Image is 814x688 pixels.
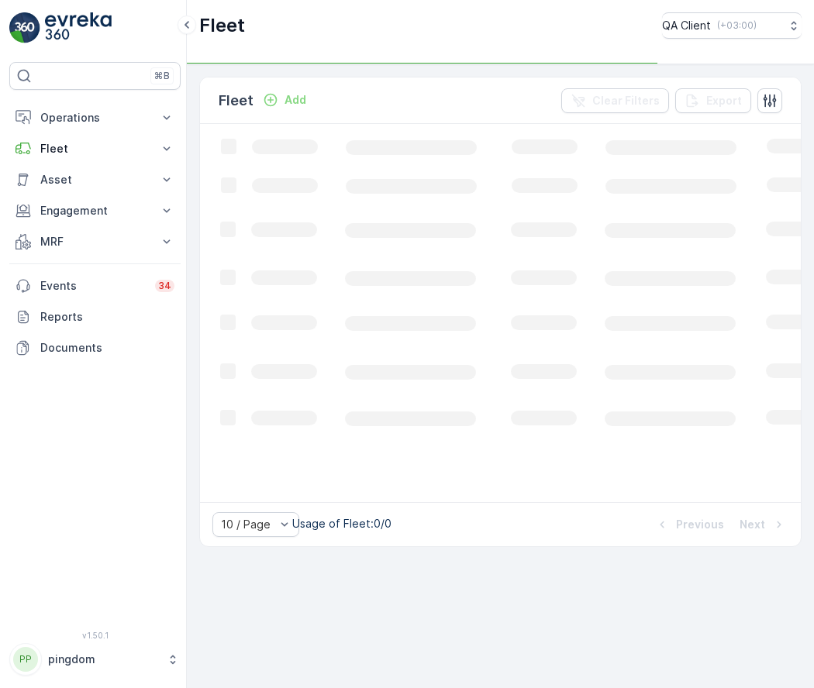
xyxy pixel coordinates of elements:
[40,141,150,157] p: Fleet
[40,340,174,356] p: Documents
[9,270,181,301] a: Events34
[662,18,711,33] p: QA Client
[257,91,312,109] button: Add
[45,12,112,43] img: logo_light-DOdMpM7g.png
[40,234,150,249] p: MRF
[706,93,742,108] p: Export
[9,332,181,363] a: Documents
[662,12,802,39] button: QA Client(+03:00)
[561,88,669,113] button: Clear Filters
[40,278,146,294] p: Events
[9,301,181,332] a: Reports
[285,92,306,108] p: Add
[653,515,726,534] button: Previous
[292,516,391,531] p: Usage of Fleet : 0/0
[154,70,170,82] p: ⌘B
[40,309,174,325] p: Reports
[9,164,181,195] button: Asset
[592,93,660,108] p: Clear Filters
[717,19,757,32] p: ( +03:00 )
[9,195,181,226] button: Engagement
[675,88,751,113] button: Export
[199,13,245,38] p: Fleet
[219,90,254,112] p: Fleet
[676,517,724,532] p: Previous
[738,515,788,534] button: Next
[740,517,765,532] p: Next
[9,226,181,257] button: MRF
[9,643,181,676] button: PPpingdom
[9,102,181,133] button: Operations
[9,631,181,640] span: v 1.50.1
[48,652,159,667] p: pingdom
[40,172,150,187] p: Asset
[9,133,181,164] button: Fleet
[40,203,150,218] p: Engagement
[40,110,150,126] p: Operations
[158,280,171,292] p: 34
[13,647,38,672] div: PP
[9,12,40,43] img: logo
